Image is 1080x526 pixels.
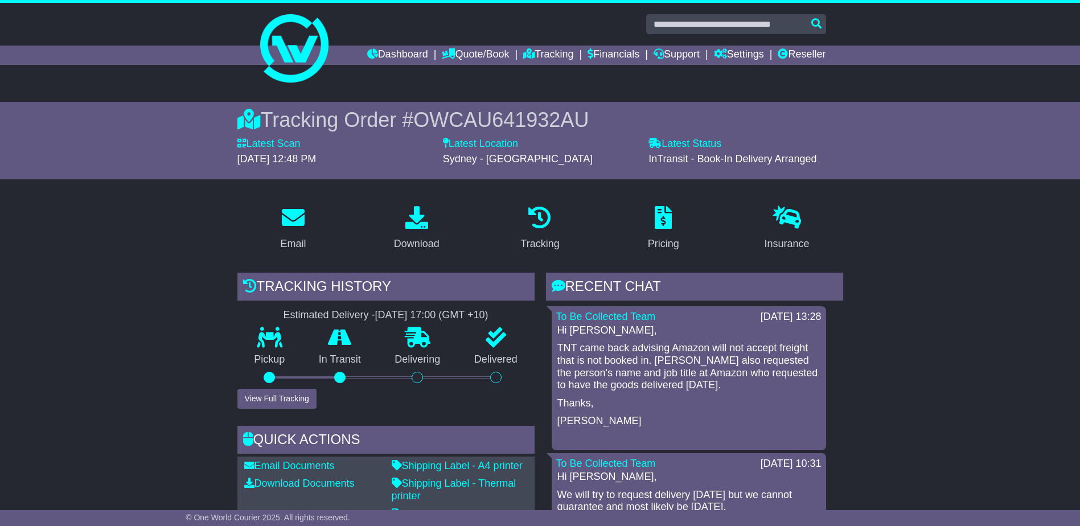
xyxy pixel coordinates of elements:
a: Tracking [523,46,573,65]
div: Tracking Order # [237,108,843,132]
span: InTransit - Book-In Delivery Arranged [648,153,816,165]
a: Insurance [757,202,817,256]
span: [DATE] 12:48 PM [237,153,317,165]
a: Download [387,202,447,256]
div: Download [394,236,440,252]
a: To Be Collected Team [556,458,656,469]
a: Email [273,202,313,256]
div: Tracking [520,236,559,252]
p: In Transit [302,354,378,366]
button: View Full Tracking [237,389,317,409]
label: Latest Scan [237,138,301,150]
div: [DATE] 13:28 [761,311,822,323]
a: Quote/Book [442,46,509,65]
span: © One World Courier 2025. All rights reserved. [186,513,350,522]
p: [PERSON_NAME] [557,415,820,428]
p: Hi [PERSON_NAME], [557,471,820,483]
a: To Be Collected Team [556,311,656,322]
a: Download Documents [244,478,355,489]
a: Dashboard [367,46,428,65]
a: Reseller [778,46,826,65]
p: Delivering [378,354,458,366]
a: Pricing [640,202,687,256]
a: Email Documents [244,460,335,471]
div: [DATE] 17:00 (GMT +10) [375,309,488,322]
span: Sydney - [GEOGRAPHIC_DATA] [443,153,593,165]
div: Tracking history [237,273,535,303]
a: Financials [588,46,639,65]
div: Pricing [648,236,679,252]
label: Latest Status [648,138,721,150]
a: Support [654,46,700,65]
p: Hi [PERSON_NAME], [557,324,820,337]
p: TNT came back advising Amazon will not accept freight that is not booked in. [PERSON_NAME] also r... [557,342,820,391]
p: We will try to request delivery [DATE] but we cannot guarantee and most likely be [DATE]. [557,489,820,513]
a: Consignment Note [392,508,484,520]
div: Insurance [765,236,810,252]
p: Thanks, [557,397,820,410]
div: Estimated Delivery - [237,309,535,322]
a: Shipping Label - A4 printer [392,460,523,471]
div: Email [280,236,306,252]
span: OWCAU641932AU [413,108,589,131]
label: Latest Location [443,138,518,150]
p: Delivered [457,354,535,366]
a: Tracking [513,202,566,256]
div: [DATE] 10:31 [761,458,822,470]
a: Settings [714,46,764,65]
div: RECENT CHAT [546,273,843,303]
p: Pickup [237,354,302,366]
div: Quick Actions [237,426,535,457]
a: Shipping Label - Thermal printer [392,478,516,502]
